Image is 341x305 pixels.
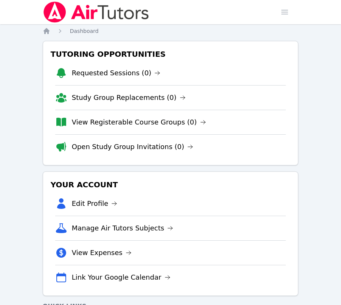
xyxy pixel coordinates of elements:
[72,198,118,209] a: Edit Profile
[72,247,132,258] a: View Expenses
[43,27,299,35] nav: Breadcrumb
[70,28,99,34] span: Dashboard
[72,92,186,103] a: Study Group Replacements (0)
[72,68,161,78] a: Requested Sessions (0)
[72,223,174,233] a: Manage Air Tutors Subjects
[49,47,292,61] h3: Tutoring Opportunities
[43,2,150,23] img: Air Tutors
[72,117,206,128] a: View Registerable Course Groups (0)
[72,272,170,283] a: Link Your Google Calendar
[49,178,292,191] h3: Your Account
[72,142,194,152] a: Open Study Group Invitations (0)
[70,27,99,35] a: Dashboard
